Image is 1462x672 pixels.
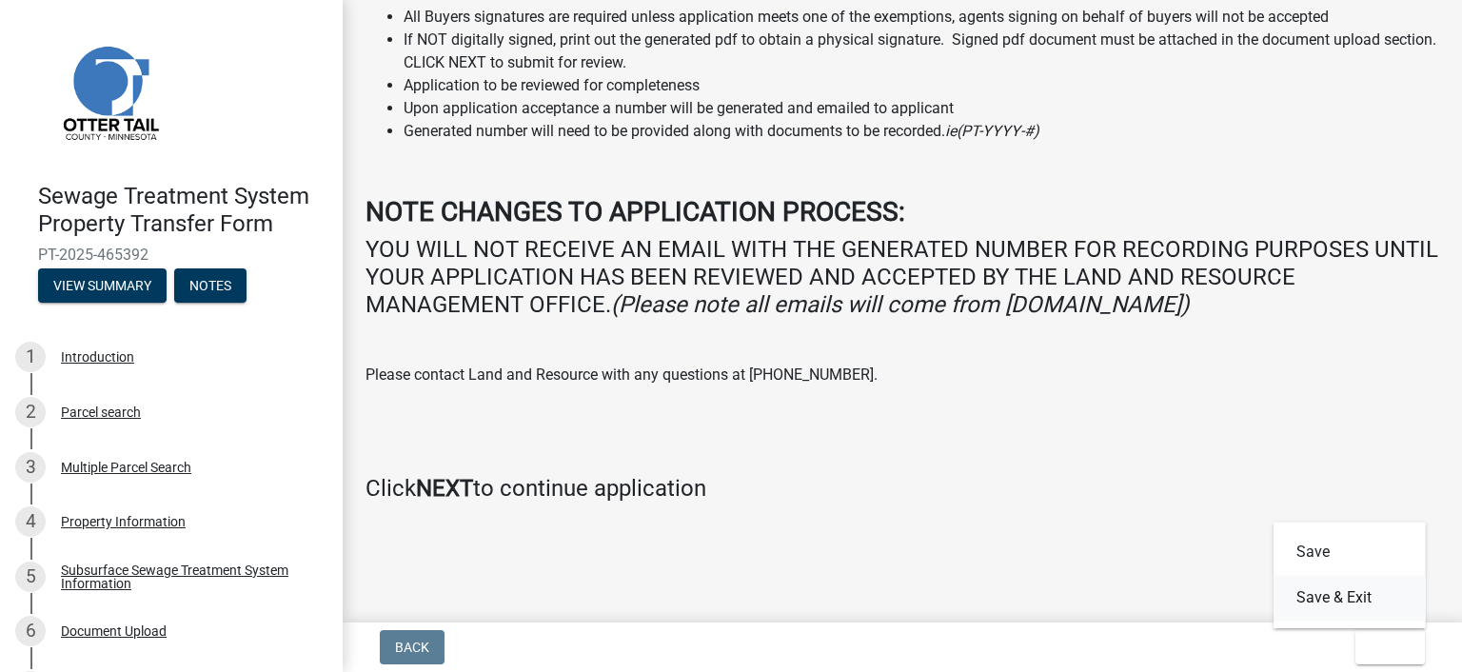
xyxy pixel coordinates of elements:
[404,29,1439,74] li: If NOT digitally signed, print out the generated pdf to obtain a physical signature. Signed pdf d...
[61,405,141,419] div: Parcel search
[61,461,191,474] div: Multiple Parcel Search
[416,475,473,502] strong: NEXT
[15,506,46,537] div: 4
[404,74,1439,97] li: Application to be reviewed for completeness
[38,279,167,294] wm-modal-confirm: Summary
[174,279,247,294] wm-modal-confirm: Notes
[365,196,905,227] strong: NOTE CHANGES TO APPLICATION PROCESS:
[365,475,1439,503] h4: Click to continue application
[1371,640,1398,655] span: Exit
[61,563,312,590] div: Subsurface Sewage Treatment System Information
[38,183,327,238] h4: Sewage Treatment System Property Transfer Form
[15,452,46,483] div: 3
[365,236,1439,318] h4: YOU WILL NOT RECEIVE AN EMAIL WITH THE GENERATED NUMBER FOR RECORDING PURPOSES UNTIL YOUR APPLICA...
[1355,630,1425,664] button: Exit
[38,246,305,264] span: PT-2025-465392
[61,624,167,638] div: Document Upload
[945,122,1039,140] i: ie(PT-YYYY-#)
[61,350,134,364] div: Introduction
[38,268,167,303] button: View Summary
[395,640,429,655] span: Back
[404,6,1439,29] li: All Buyers signatures are required unless application meets one of the exemptions, agents signing...
[174,268,247,303] button: Notes
[404,120,1439,143] li: Generated number will need to be provided along with documents to be recorded.
[15,616,46,646] div: 6
[404,97,1439,120] li: Upon application acceptance a number will be generated and emailed to applicant
[15,562,46,592] div: 5
[1274,529,1426,575] button: Save
[61,515,186,528] div: Property Information
[365,364,1439,386] p: Please contact Land and Resource with any questions at [PHONE_NUMBER].
[38,20,181,163] img: Otter Tail County, Minnesota
[15,397,46,427] div: 2
[611,291,1189,318] i: (Please note all emails will come from [DOMAIN_NAME])
[380,630,445,664] button: Back
[15,342,46,372] div: 1
[1274,575,1426,621] button: Save & Exit
[1274,522,1426,628] div: Exit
